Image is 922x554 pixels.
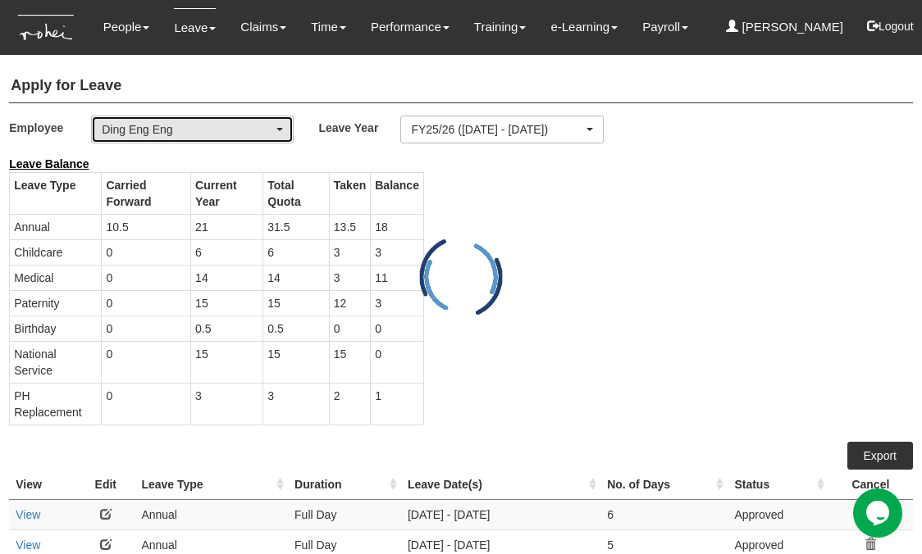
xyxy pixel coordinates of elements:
[600,499,728,529] td: 6
[9,157,89,170] b: Leave Balance
[135,470,288,500] th: Leave Type : activate to sort column ascending
[371,290,424,316] td: 3
[371,316,424,341] td: 0
[371,214,424,239] td: 18
[10,341,102,383] td: National Service
[288,470,401,500] th: Duration : activate to sort column ascending
[135,499,288,529] td: Annual
[329,290,370,316] td: 12
[16,508,40,521] a: View
[102,121,273,138] div: Ding Eng Eng
[10,265,102,290] td: Medical
[263,265,330,290] td: 14
[9,70,913,103] h4: Apply for Leave
[550,8,618,46] a: e-Learning
[329,265,370,290] td: 3
[263,383,330,425] td: 3
[371,265,424,290] td: 11
[288,499,401,529] td: Full Day
[191,383,263,425] td: 3
[401,499,600,529] td: [DATE] - [DATE]
[9,470,76,500] th: View
[847,442,913,470] a: Export
[401,470,600,500] th: Leave Date(s) : activate to sort column ascending
[728,499,828,529] td: Approved
[371,239,424,265] td: 3
[10,239,102,265] td: Childcare
[102,341,191,383] td: 0
[329,239,370,265] td: 3
[329,316,370,341] td: 0
[263,172,330,214] th: Total Quota
[240,8,286,46] a: Claims
[191,341,263,383] td: 15
[102,290,191,316] td: 0
[642,8,688,46] a: Payroll
[16,538,40,552] a: View
[10,383,102,425] td: PH Replacement
[371,172,424,214] th: Balance
[102,214,191,239] td: 10.5
[728,470,828,500] th: Status : activate to sort column ascending
[102,265,191,290] td: 0
[263,239,330,265] td: 6
[191,172,263,214] th: Current Year
[102,239,191,265] td: 0
[263,341,330,383] td: 15
[174,8,216,47] a: Leave
[853,488,906,538] iframe: chat widget
[329,172,370,214] th: Taken
[10,290,102,316] td: Paternity
[191,316,263,341] td: 0.5
[329,214,370,239] td: 13.5
[76,470,135,500] th: Edit
[400,116,603,143] button: FY25/26 ([DATE] - [DATE])
[9,116,91,139] label: Employee
[311,8,346,46] a: Time
[191,239,263,265] td: 6
[191,290,263,316] td: 15
[263,290,330,316] td: 15
[600,470,728,500] th: No. of Days : activate to sort column ascending
[10,172,102,214] th: Leave Type
[329,383,370,425] td: 2
[726,8,843,46] a: [PERSON_NAME]
[329,341,370,383] td: 15
[102,383,191,425] td: 0
[10,214,102,239] td: Annual
[371,341,424,383] td: 0
[10,316,102,341] td: Birthday
[371,383,424,425] td: 1
[263,214,330,239] td: 31.5
[318,116,400,139] label: Leave Year
[191,265,263,290] td: 14
[474,8,527,46] a: Training
[371,8,450,46] a: Performance
[191,214,263,239] td: 21
[828,470,913,500] th: Cancel
[103,8,150,46] a: People
[102,316,191,341] td: 0
[411,121,582,138] div: FY25/26 ([DATE] - [DATE])
[91,116,294,143] button: Ding Eng Eng
[263,316,330,341] td: 0.5
[102,172,191,214] th: Carried Forward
